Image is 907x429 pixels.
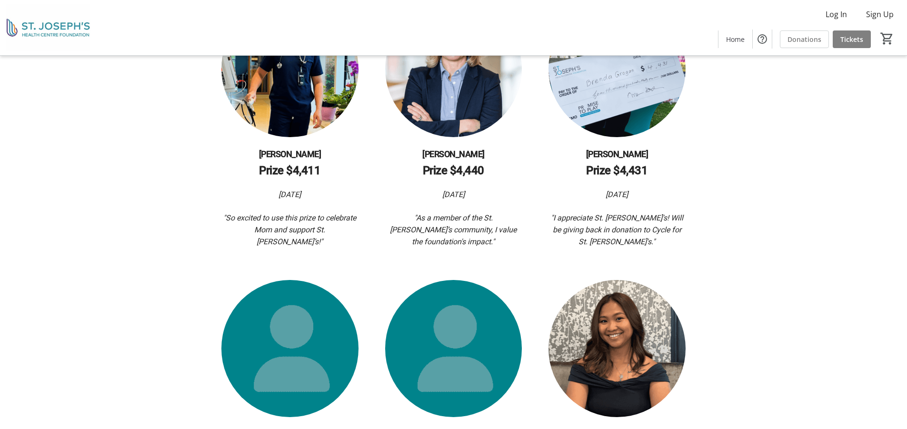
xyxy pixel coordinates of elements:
span: Prize $4,431 [586,164,648,177]
span: [PERSON_NAME] [259,149,321,159]
span: Sign Up [866,9,894,20]
em: [DATE] [606,190,628,199]
img: Image of <p><span class="ql-font-roboto ql-size-small">Brenda G. </span></p><p><span class="ql-fo... [548,0,685,137]
span: Prize $4,440 [423,164,484,177]
span: [PERSON_NAME] [586,149,648,159]
em: "So excited to use this prize to celebrate Mom and support St. [PERSON_NAME]’s!" [223,213,358,246]
a: Home [718,30,752,48]
span: Donations [787,34,821,44]
img: Image of <p><span class="ql-size-small ql-font-roboto">Sarah D. </span></p><p><span class="ql-fon... [385,0,522,137]
span: Tickets [840,34,863,44]
span: Home [726,34,745,44]
img: St. Joseph's Health Centre Foundation's Logo [6,4,90,51]
img: Image of <p><span class="ql-size-small ql-font-roboto">Yedda F. </span></p><p><span class="ql-fon... [548,280,685,417]
img: Image of <p><span class="ql-font-roboto ql-size-small">Tiffany C. </span></p><p><span class="ql-f... [385,280,522,417]
span: Log In [826,9,847,20]
img: Image of <p><span class="ql-size-small ql-font-roboto">Philip A. </span></p><p><span class="ql-fo... [221,0,358,137]
a: Donations [780,30,829,48]
em: "As a member of the St. [PERSON_NAME]’s community, I value the foundation's impact." [390,213,518,246]
button: Cart [878,30,896,47]
button: Help [753,30,772,49]
span: [PERSON_NAME] [422,149,485,159]
button: Sign Up [858,7,901,22]
a: Tickets [833,30,871,48]
button: Log In [818,7,855,22]
em: [DATE] [279,190,301,199]
span: Prize $4,411 [259,164,320,177]
img: Image of <p><span class="ql-font-roboto ql-size-small">Lydia M. </span></p><p><span class="ql-fon... [221,280,358,417]
em: [DATE] [442,190,465,199]
em: "I appreciate St. [PERSON_NAME]'s! Will be giving back in donation to Cycle for St. [PERSON_NAME]... [551,213,685,246]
